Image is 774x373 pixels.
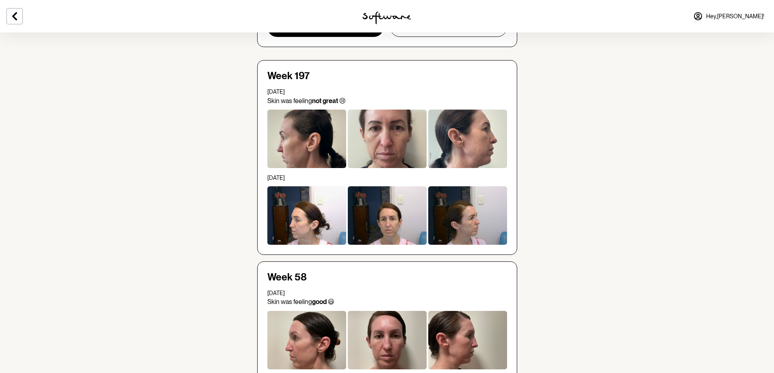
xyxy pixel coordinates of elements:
[312,97,338,105] strong: not great
[688,6,769,26] a: Hey,[PERSON_NAME]!
[267,97,507,105] p: Skin was feeling 😢
[267,70,507,82] h4: Week 197
[362,11,411,24] img: software logo
[267,298,507,306] p: Skin was feeling 😃
[312,298,327,306] strong: good
[267,290,285,296] span: [DATE]
[267,88,285,95] span: [DATE]
[267,175,285,181] span: [DATE]
[706,13,764,20] span: Hey, [PERSON_NAME] !
[267,272,507,283] h4: Week 58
